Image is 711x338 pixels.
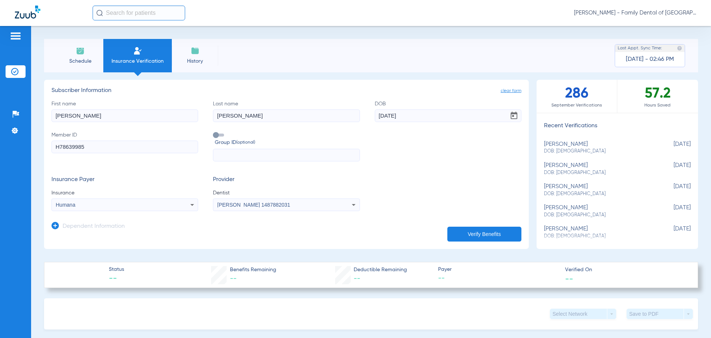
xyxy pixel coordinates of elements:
span: [DATE] - 02:46 PM [626,56,674,63]
h3: Provider [213,176,360,184]
img: hamburger-icon [10,32,21,40]
input: DOBOpen calendar [375,109,521,122]
span: DOB: [DEMOGRAPHIC_DATA] [544,233,654,240]
span: [DATE] [654,162,691,176]
span: Last Appt. Sync Time: [618,45,662,52]
span: Insurance [51,189,198,197]
div: 286 [537,80,617,113]
span: Payer [438,266,559,273]
img: Manual Insurance Verification [133,46,142,55]
small: (optional) [236,139,255,147]
label: First name [51,100,198,122]
div: [PERSON_NAME] [544,183,654,197]
span: DOB: [DEMOGRAPHIC_DATA] [544,212,654,219]
label: Last name [213,100,360,122]
span: -- [354,275,360,282]
span: September Verifications [537,102,617,109]
span: DOB: [DEMOGRAPHIC_DATA] [544,170,654,176]
button: Open calendar [507,108,521,123]
span: -- [230,275,237,282]
h3: Recent Verifications [537,122,698,130]
span: Verified On [565,266,686,274]
img: Zuub Logo [15,6,40,19]
span: -- [109,274,124,284]
span: DOB: [DEMOGRAPHIC_DATA] [544,148,654,155]
h3: Subscriber Information [51,87,521,95]
span: Dentist [213,189,360,197]
div: 57.2 [617,80,698,113]
span: Status [109,266,124,273]
span: -- [565,275,573,282]
div: [PERSON_NAME] [544,162,654,176]
img: Schedule [76,46,85,55]
span: Hours Saved [617,102,698,109]
span: clear form [501,87,521,95]
input: First name [51,109,198,122]
img: last sync help info [677,46,682,51]
span: History [177,58,213,65]
img: History [191,46,200,55]
h3: Dependent Information [63,223,125,230]
input: Search for patients [93,6,185,20]
span: Schedule [63,58,98,65]
label: Member ID [51,131,198,162]
div: [PERSON_NAME] [544,204,654,218]
input: Last name [213,109,360,122]
span: [PERSON_NAME] - Family Dental of [GEOGRAPHIC_DATA] [574,9,696,17]
div: [PERSON_NAME] [544,226,654,239]
span: DOB: [DEMOGRAPHIC_DATA] [544,191,654,197]
div: [PERSON_NAME] [544,141,654,155]
span: Benefits Remaining [230,266,276,274]
span: [PERSON_NAME] 1487882031 [217,202,290,208]
label: DOB [375,100,521,122]
span: Insurance Verification [109,58,166,65]
input: Member ID [51,141,198,153]
span: [DATE] [654,183,691,197]
span: Group ID [215,139,360,147]
span: [DATE] [654,204,691,218]
span: Deductible Remaining [354,266,407,274]
span: -- [438,274,559,283]
span: Humana [56,202,76,208]
button: Verify Benefits [447,227,521,242]
span: [DATE] [654,226,691,239]
img: Search Icon [96,10,103,16]
span: [DATE] [654,141,691,155]
h3: Insurance Payer [51,176,198,184]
